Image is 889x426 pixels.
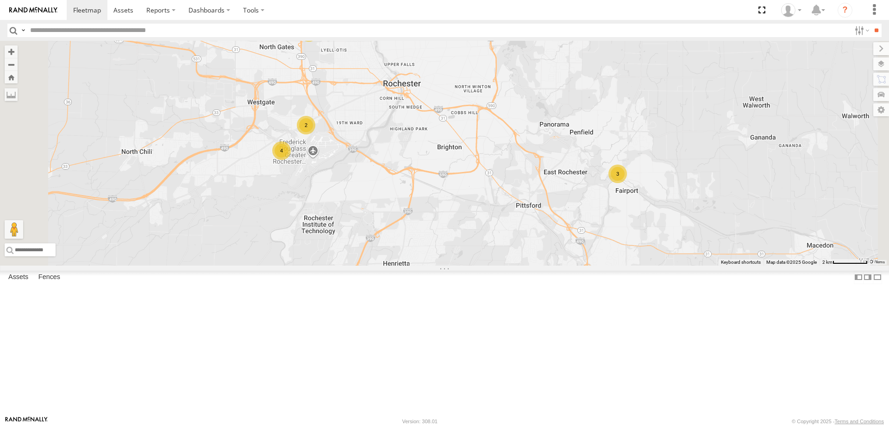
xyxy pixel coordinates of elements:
[272,141,291,160] div: 4
[721,259,761,266] button: Keyboard shortcuts
[835,419,884,424] a: Terms and Conditions
[5,71,18,83] button: Zoom Home
[766,260,817,265] span: Map data ©2025 Google
[5,45,18,58] button: Zoom in
[778,3,805,17] div: David Steen
[792,419,884,424] div: © Copyright 2025 -
[19,24,27,37] label: Search Query
[854,271,863,284] label: Dock Summary Table to the Left
[402,419,438,424] div: Version: 308.01
[851,24,871,37] label: Search Filter Options
[822,260,833,265] span: 2 km
[873,271,882,284] label: Hide Summary Table
[5,417,48,426] a: Visit our Website
[873,103,889,116] label: Map Settings
[34,271,65,284] label: Fences
[875,261,885,264] a: Terms (opens in new tab)
[4,271,33,284] label: Assets
[5,88,18,101] label: Measure
[863,271,872,284] label: Dock Summary Table to the Right
[297,116,315,134] div: 2
[5,220,23,239] button: Drag Pegman onto the map to open Street View
[5,58,18,71] button: Zoom out
[300,23,318,42] div: 4
[9,7,57,13] img: rand-logo.svg
[608,165,627,183] div: 3
[838,3,852,18] i: ?
[820,259,870,266] button: Map Scale: 2 km per 72 pixels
